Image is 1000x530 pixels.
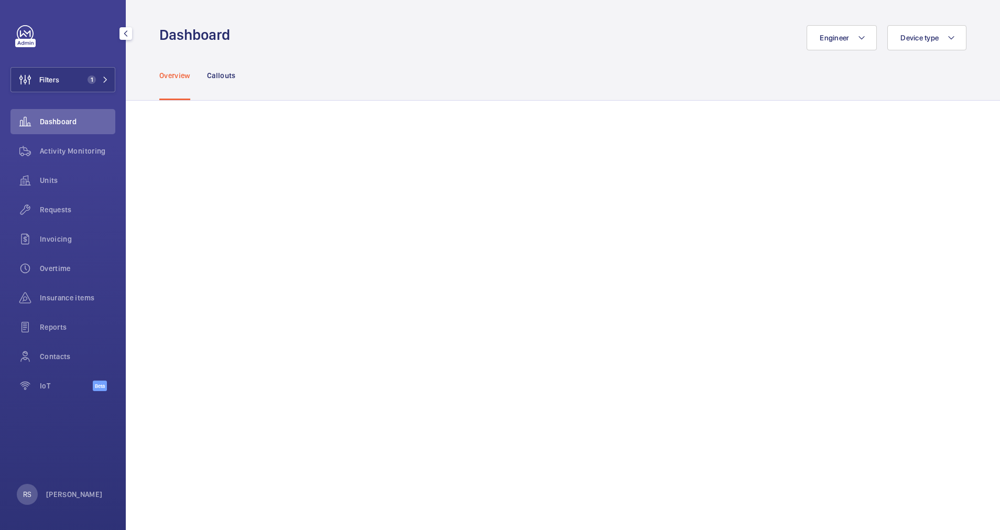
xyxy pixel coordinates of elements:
p: Overview [159,70,190,81]
span: Engineer [820,34,849,42]
span: Device type [900,34,939,42]
span: Beta [93,381,107,391]
span: IoT [40,381,93,391]
p: [PERSON_NAME] [46,489,103,500]
span: Filters [39,74,59,85]
span: Activity Monitoring [40,146,115,156]
span: Invoicing [40,234,115,244]
span: Units [40,175,115,186]
span: Reports [40,322,115,332]
span: Requests [40,204,115,215]
span: 1 [88,75,96,84]
span: Overtime [40,263,115,274]
p: RS [23,489,31,500]
span: Insurance items [40,293,115,303]
span: Contacts [40,351,115,362]
button: Filters1 [10,67,115,92]
h1: Dashboard [159,25,236,45]
span: Dashboard [40,116,115,127]
p: Callouts [207,70,236,81]
button: Device type [887,25,966,50]
button: Engineer [807,25,877,50]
